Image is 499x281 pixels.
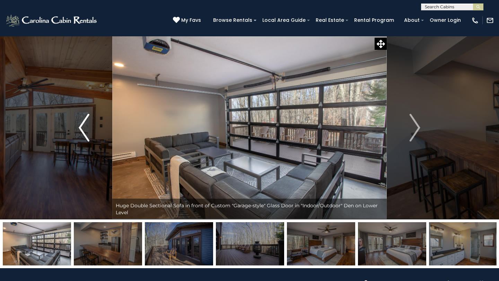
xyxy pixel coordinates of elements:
[216,222,284,265] img: 163275377
[112,199,387,219] div: Huge Double Sectional Sofa in front of Custom "Garage-style" Glass Door in "Indoor/Outdoor" Den o...
[5,13,99,27] img: White-1-2.png
[429,222,497,265] img: 163275379
[3,222,71,265] img: 163275391
[410,114,420,142] img: arrow
[173,17,203,24] a: My Favs
[145,222,213,265] img: 163275353
[79,114,89,142] img: arrow
[351,15,397,26] a: Rental Program
[387,36,443,219] button: Next
[471,17,479,24] img: phone-regular-white.png
[210,15,256,26] a: Browse Rentals
[259,15,309,26] a: Local Area Guide
[181,17,201,24] span: My Favs
[312,15,348,26] a: Real Estate
[401,15,423,26] a: About
[426,15,464,26] a: Owner Login
[486,17,494,24] img: mail-regular-white.png
[358,222,426,265] img: 163275378
[74,222,142,265] img: 163275352
[56,36,112,219] button: Previous
[287,222,355,265] img: 163275363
